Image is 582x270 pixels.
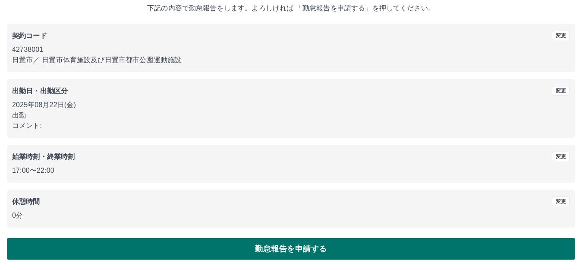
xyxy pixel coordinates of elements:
[12,32,47,39] b: 契約コード
[12,100,570,110] p: 2025年08月22日(金)
[7,3,575,13] p: 下記の内容で勤怠報告をします。よろしければ 「勤怠報告を申請する」を押してください。
[12,121,570,131] p: コメント:
[552,197,570,206] button: 変更
[12,110,570,121] p: 出勤
[12,210,570,221] p: 0分
[12,153,75,160] b: 始業時刻・終業時刻
[552,86,570,95] button: 変更
[12,87,68,95] b: 出勤日・出勤区分
[12,198,40,205] b: 休憩時間
[12,55,570,65] p: 日置市 ／ 日置市体育施設及び日置市都市公園運動施設
[552,152,570,161] button: 変更
[7,238,575,260] button: 勤怠報告を申請する
[552,31,570,40] button: 変更
[12,165,570,176] p: 17:00 〜 22:00
[12,44,570,55] p: 42738001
